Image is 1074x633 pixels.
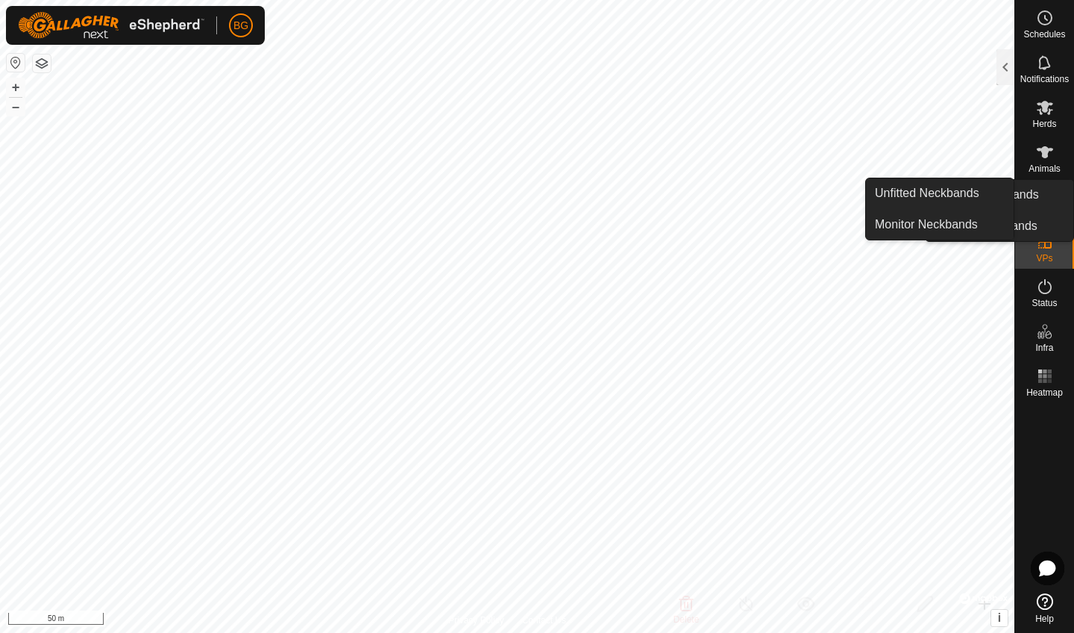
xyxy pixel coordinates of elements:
[1035,614,1054,623] span: Help
[1020,75,1069,84] span: Notifications
[1029,164,1061,173] span: Animals
[7,54,25,72] button: Reset Map
[448,614,504,627] a: Privacy Policy
[7,98,25,116] button: –
[1032,119,1056,128] span: Herds
[1031,299,1057,308] span: Status
[522,614,566,627] a: Contact Us
[866,178,1014,208] a: Unfitted Neckbands
[1026,388,1063,397] span: Heatmap
[1035,343,1053,352] span: Infra
[998,611,1001,624] span: i
[991,610,1008,626] button: i
[1036,254,1052,263] span: VPs
[7,78,25,96] button: +
[33,54,51,72] button: Map Layers
[875,216,978,234] span: Monitor Neckbands
[233,18,248,34] span: BG
[18,12,204,39] img: Gallagher Logo
[875,184,979,202] span: Unfitted Neckbands
[1015,587,1074,629] a: Help
[866,210,1014,240] a: Monitor Neckbands
[1023,30,1065,39] span: Schedules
